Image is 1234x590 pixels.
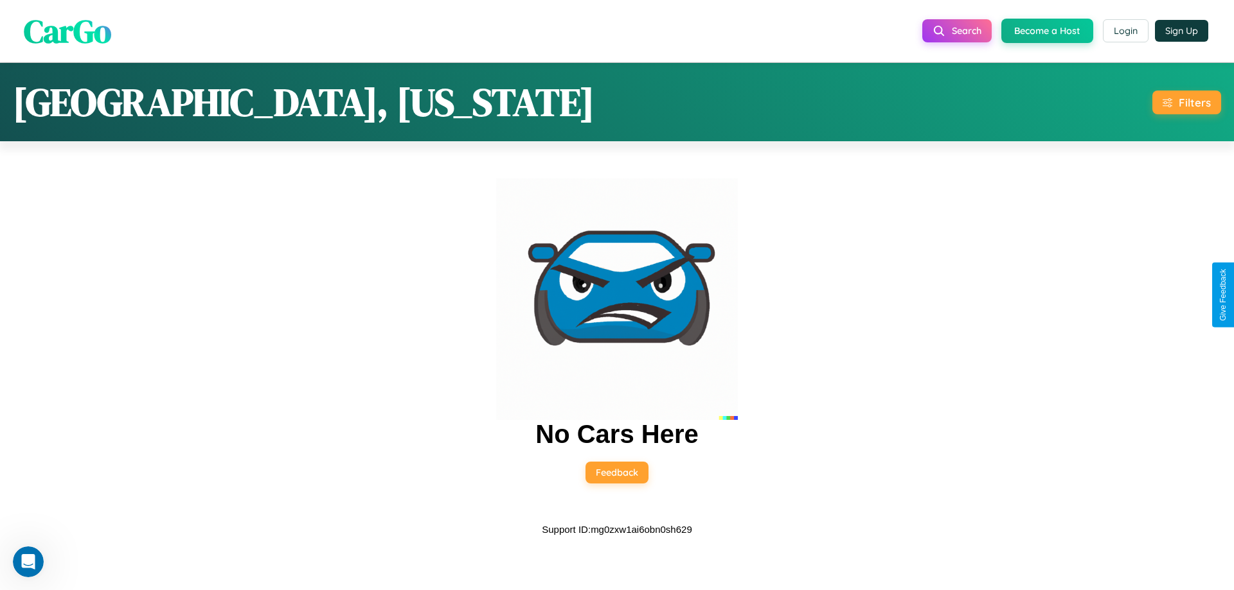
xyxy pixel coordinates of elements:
button: Feedback [586,462,648,483]
p: Support ID: mg0zxw1ai6obn0sh629 [542,521,692,538]
img: car [496,178,738,420]
h2: No Cars Here [535,420,698,449]
iframe: Intercom live chat [13,546,44,577]
button: Filters [1152,91,1221,114]
button: Login [1103,19,1149,42]
span: CarGo [24,8,111,53]
button: Search [922,19,992,42]
h1: [GEOGRAPHIC_DATA], [US_STATE] [13,76,595,128]
span: Search [952,25,981,37]
div: Filters [1179,96,1211,109]
button: Sign Up [1155,20,1208,42]
button: Become a Host [1001,19,1093,43]
div: Give Feedback [1219,269,1228,321]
